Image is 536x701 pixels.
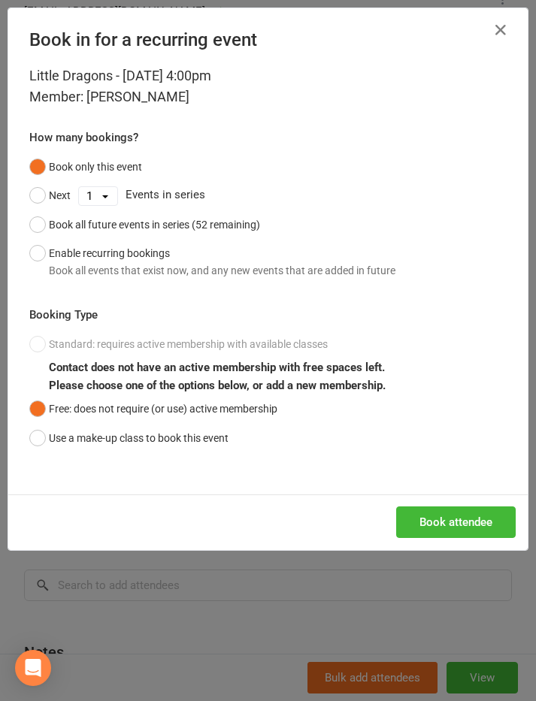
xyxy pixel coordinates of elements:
div: Book all future events in series (52 remaining) [49,216,260,233]
button: Enable recurring bookingsBook all events that exist now, and any new events that are added in future [29,239,395,285]
label: Booking Type [29,306,98,324]
button: Use a make-up class to book this event [29,424,229,452]
button: Next [29,181,71,210]
button: Book all future events in series (52 remaining) [29,210,260,239]
button: Free: does not require (or use) active membership [29,394,277,423]
b: Contact does not have an active membership with free spaces left. [49,361,385,374]
div: Book all events that exist now, and any new events that are added in future [49,262,395,279]
div: Events in series [29,181,507,210]
div: Open Intercom Messenger [15,650,51,686]
button: Book attendee [396,506,516,538]
h4: Book in for a recurring event [29,29,507,50]
div: Little Dragons - [DATE] 4:00pm Member: [PERSON_NAME] [29,65,507,107]
label: How many bookings? [29,128,138,147]
b: Please choose one of the options below, or add a new membership. [49,379,386,392]
button: Book only this event [29,153,142,181]
button: Close [489,18,513,42]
